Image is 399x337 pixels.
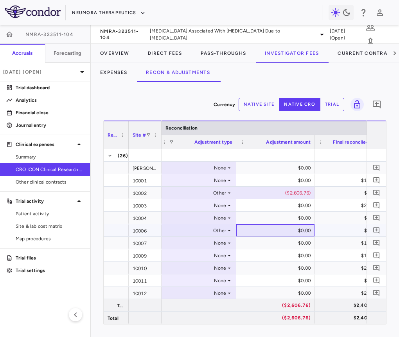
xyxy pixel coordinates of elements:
p: [DATE] (Open) [3,68,77,76]
div: $0.00 [322,162,389,174]
div: 10004 [129,212,162,224]
button: native site [239,98,280,111]
button: Add comment [371,200,382,211]
div: $0.00 [243,174,311,187]
span: Total [GEOGRAPHIC_DATA] [117,299,124,312]
div: 10009 [129,249,162,261]
button: Add comment [371,238,382,248]
div: $36,067.87 [322,274,389,287]
button: Add comment [371,275,382,286]
p: Clinical expenses [16,141,74,148]
svg: Add comment [373,189,380,196]
svg: Add comment [373,214,380,222]
div: $0.00 [243,237,311,249]
button: Add comment [371,175,382,186]
svg: Add comment [373,164,380,171]
button: Add comment [371,288,382,298]
svg: Add comment [373,177,380,184]
div: ($2,606.76) [243,312,311,324]
div: $2,408,362.49 [322,299,389,312]
div: 10002 [129,187,162,199]
div: $0.00 [243,224,311,237]
svg: Add comment [373,277,380,284]
div: $152,926.35 [322,249,389,262]
button: Overview [91,44,138,63]
div: None [165,162,226,174]
span: [DATE] (Open) [330,27,361,41]
div: $12,500.00 [322,187,389,199]
span: Lock grid [347,98,364,111]
div: None [165,274,226,287]
span: Site & lab cost matrix [16,223,84,230]
p: Trial dashboard [16,84,84,91]
p: Financial close [16,109,84,116]
div: None [165,199,226,212]
span: Other clinical contracts [16,178,84,186]
p: Trial settings [16,267,84,274]
span: Patient activity [16,210,84,217]
svg: Add comment [373,289,380,297]
div: None [165,212,226,224]
div: 10010 [129,262,162,274]
button: trial [320,98,344,111]
div: $222,415.64 [322,287,389,299]
div: 10001 [129,174,162,186]
button: native cro [279,98,320,111]
div: None [165,249,226,262]
svg: Add comment [372,100,381,109]
div: None [165,237,226,249]
p: Trial files [16,254,84,261]
button: Add comment [371,213,382,223]
div: $2,408,362.49 [322,312,389,324]
div: $261,684.68 [322,262,389,274]
button: Add comment [370,98,383,111]
div: 10011 [129,274,162,287]
div: ($2,606.76) [243,187,311,199]
button: Add comment [371,162,382,173]
div: $0.00 [243,162,311,174]
div: $0.00 [243,287,311,299]
span: Final reconciled expense [333,139,389,145]
span: [MEDICAL_DATA] Associated With [MEDICAL_DATA] Due to [MEDICAL_DATA] [150,27,314,41]
button: Investigator Fees [255,44,328,63]
button: Add comment [371,263,382,273]
div: 10003 [129,199,162,211]
button: Recon & Adjustments [137,63,219,82]
span: Map procedures [16,235,84,242]
div: $0.00 [243,274,311,287]
button: Expenses [91,63,137,82]
span: (26) [118,150,128,162]
h6: Forecasting [54,50,82,57]
svg: Add comment [373,202,380,209]
p: Journal entry [16,122,84,129]
span: Site # [133,132,146,138]
div: $10,472.88 [322,224,389,237]
div: 10007 [129,237,162,249]
div: $0.00 [243,212,311,224]
div: $0.00 [243,249,311,262]
div: $0.00 [243,262,311,274]
div: $217,224.42 [322,199,389,212]
span: Adjustment type [194,139,232,145]
button: Add comment [371,187,382,198]
svg: Add comment [373,264,380,272]
span: CRO ICON Clinical Research Limited [16,166,84,173]
div: ($2,606.76) [243,299,311,312]
div: Other [165,224,226,237]
p: Analytics [16,97,84,104]
div: $0.00 [243,199,311,212]
button: Neumora Therapeutics [72,7,146,19]
p: Currency [214,101,235,108]
div: None [165,174,226,187]
button: Add comment [371,250,382,261]
div: [PERSON_NAME] [129,162,162,174]
span: NMRA-323511-104 [100,28,147,41]
span: Total [108,312,119,324]
span: Reconciliation [165,125,198,131]
button: Pass-Throughs [191,44,255,63]
p: Trial activity [16,198,74,205]
button: Add comment [371,225,382,236]
div: $123,477.40 [322,174,389,187]
svg: Add comment [373,227,380,234]
span: Summary [16,153,84,160]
